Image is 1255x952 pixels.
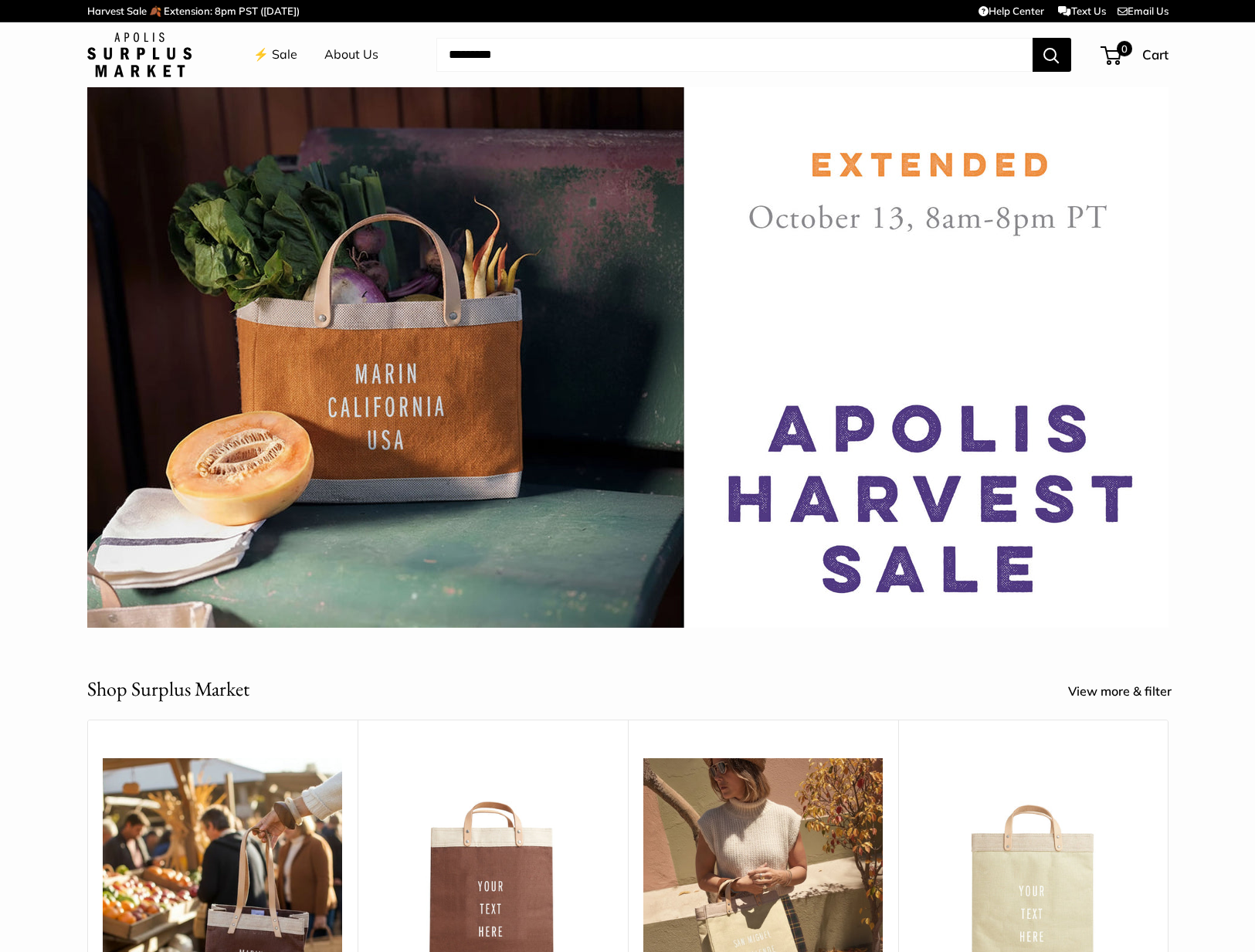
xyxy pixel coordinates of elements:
[253,43,297,66] a: ⚡️ Sale
[1068,680,1189,703] a: View more & filter
[1118,5,1169,17] a: Email Us
[1116,41,1131,56] span: 0
[1142,46,1169,63] span: Cart
[1033,38,1071,72] button: Search
[324,43,378,66] a: About Us
[1058,5,1105,17] a: Text Us
[1102,42,1169,67] a: 0 Cart
[979,5,1044,17] a: Help Center
[87,674,249,704] h2: Shop Surplus Market
[87,32,192,77] img: Apolis: Surplus Market
[436,38,1033,72] input: Search...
